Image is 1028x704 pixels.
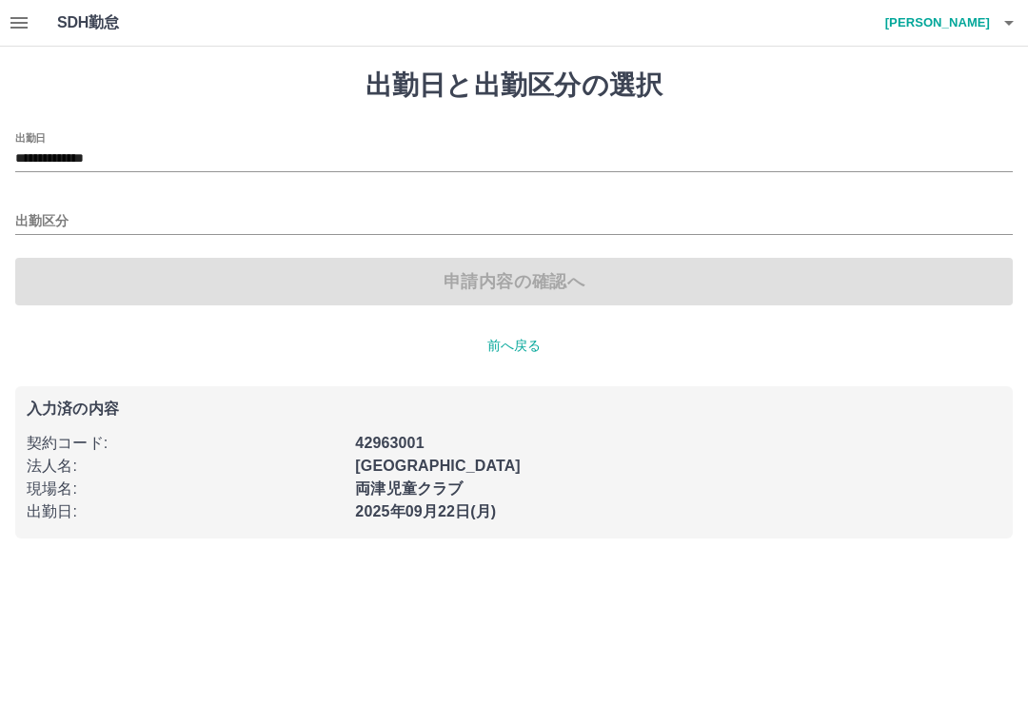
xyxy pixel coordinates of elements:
[355,480,463,497] b: 両津児童クラブ
[15,69,1013,102] h1: 出勤日と出勤区分の選択
[27,432,344,455] p: 契約コード :
[15,130,46,145] label: 出勤日
[15,336,1013,356] p: 前へ戻る
[27,401,1001,417] p: 入力済の内容
[27,478,344,500] p: 現場名 :
[355,503,496,519] b: 2025年09月22日(月)
[27,500,344,523] p: 出勤日 :
[27,455,344,478] p: 法人名 :
[355,458,521,474] b: [GEOGRAPHIC_DATA]
[355,435,424,451] b: 42963001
